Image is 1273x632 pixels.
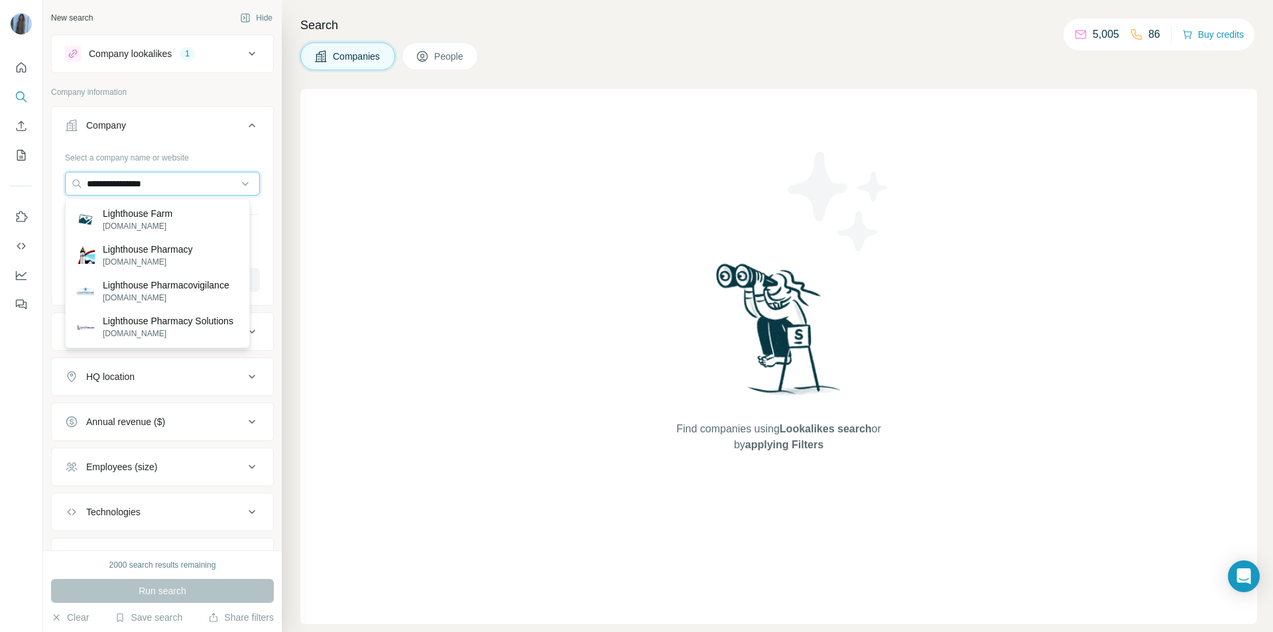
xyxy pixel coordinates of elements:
[11,292,32,316] button: Feedback
[52,496,273,528] button: Technologies
[11,143,32,167] button: My lists
[333,50,381,63] span: Companies
[300,16,1257,34] h4: Search
[65,147,260,164] div: Select a company name or website
[745,439,823,450] span: applying Filters
[434,50,465,63] span: People
[180,48,195,60] div: 1
[76,247,95,263] img: Lighthouse Pharmacy
[103,207,172,220] p: Lighthouse Farm
[208,611,274,624] button: Share filters
[76,318,95,336] img: Lighthouse Pharmacy Solutions
[11,114,32,138] button: Enrich CSV
[52,361,273,393] button: HQ location
[672,421,884,453] span: Find companies using or by
[109,559,216,571] div: 2000 search results remaining
[52,406,273,438] button: Annual revenue ($)
[779,142,898,261] img: Surfe Illustration - Stars
[103,243,192,256] p: Lighthouse Pharmacy
[89,47,172,60] div: Company lookalikes
[52,451,273,483] button: Employees (size)
[115,611,182,624] button: Save search
[11,56,32,80] button: Quick start
[11,234,32,258] button: Use Surfe API
[103,279,229,292] p: Lighthouse Pharmacovigilance
[103,220,172,232] p: [DOMAIN_NAME]
[76,282,95,300] img: Lighthouse Pharmacovigilance
[86,460,157,474] div: Employees (size)
[86,505,141,519] div: Technologies
[103,314,233,328] p: Lighthouse Pharmacy Solutions
[52,541,273,573] button: Keywords
[1148,27,1160,42] p: 86
[103,256,192,268] p: [DOMAIN_NAME]
[86,415,165,428] div: Annual revenue ($)
[52,109,273,147] button: Company
[103,328,233,340] p: [DOMAIN_NAME]
[780,423,872,434] span: Lookalikes search
[76,210,95,229] img: Lighthouse Farm
[51,611,89,624] button: Clear
[1182,25,1244,44] button: Buy credits
[1228,560,1260,592] div: Open Intercom Messenger
[11,205,32,229] button: Use Surfe on LinkedIn
[52,316,273,348] button: Industry
[710,260,848,408] img: Surfe Illustration - Woman searching with binoculars
[86,370,135,383] div: HQ location
[52,38,273,70] button: Company lookalikes1
[11,13,32,34] img: Avatar
[51,12,93,24] div: New search
[11,263,32,287] button: Dashboard
[1093,27,1119,42] p: 5,005
[86,119,126,132] div: Company
[11,85,32,109] button: Search
[51,86,274,98] p: Company information
[231,8,282,28] button: Hide
[103,292,229,304] p: [DOMAIN_NAME]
